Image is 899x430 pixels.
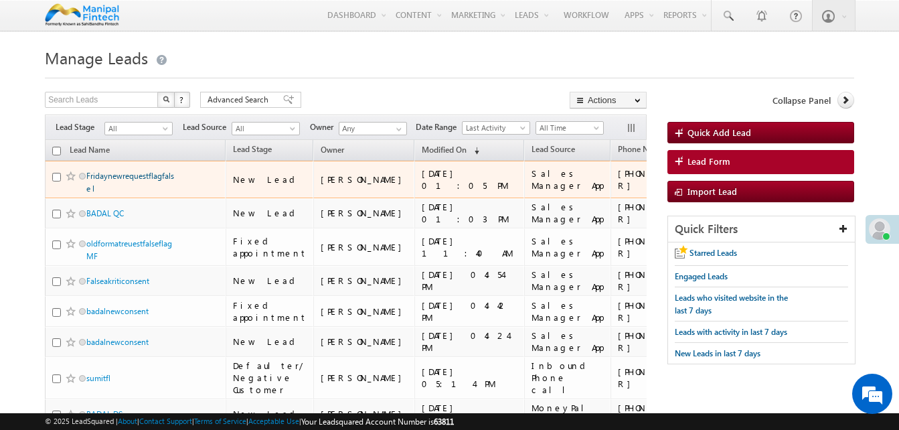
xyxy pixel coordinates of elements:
a: sumitfl [86,373,110,383]
a: All [104,122,173,135]
a: Acceptable Use [248,417,299,425]
span: All [232,123,296,135]
div: [PERSON_NAME] [321,408,408,420]
span: Import Lead [687,186,737,197]
span: 63811 [434,417,454,427]
a: About [118,417,137,425]
button: ? [174,92,190,108]
span: Lead Stage [56,121,104,133]
img: d_60004797649_company_0_60004797649 [23,70,56,88]
div: [DATE] 01:03 PM [422,201,519,225]
div: Sales Manager App [532,269,604,293]
a: Last Activity [462,121,530,135]
a: Fridaynewrequestflagfalse l [86,171,174,194]
a: BADAL QC [86,208,124,218]
div: [PHONE_NUMBER] [618,402,705,426]
span: Lead Stage [233,144,272,154]
div: [PERSON_NAME] [321,336,408,348]
span: Date Range [416,121,462,133]
a: Show All Items [389,123,406,136]
span: All Time [536,122,600,134]
div: [PERSON_NAME] [321,207,408,219]
span: Manage Leads [45,47,148,68]
input: Check all records [52,147,61,155]
div: [DATE] 01:05 PM [422,167,519,192]
span: Your Leadsquared Account Number is [301,417,454,427]
div: [PHONE_NUMBER] [618,330,705,354]
span: New Leads in last 7 days [675,348,760,358]
div: Fixed appointment [233,235,307,259]
a: Lead Source [525,142,582,159]
a: Lead Stage [226,142,278,159]
div: Sales Manager App [532,235,604,259]
a: oldformatreuestfalseflag MF [86,238,172,261]
span: Collapse Panel [772,94,831,106]
input: Type to Search [339,122,407,135]
div: MoneyPal App [532,402,604,426]
div: Fixed appointment [233,299,307,324]
span: Advanced Search [208,94,272,106]
div: New Lead [233,207,307,219]
div: Quick Filters [668,216,855,242]
img: Custom Logo [45,3,119,27]
span: Quick Add Lead [687,127,751,138]
a: Modified On (sorted descending) [415,142,486,159]
span: Engaged Leads [675,271,728,281]
span: All [105,123,169,135]
span: Owner [321,145,344,155]
span: Lead Source [183,121,232,133]
a: All [232,122,300,135]
div: Minimize live chat window [220,7,252,39]
div: [PHONE_NUMBER] [618,201,705,225]
span: Phone Number [618,144,672,154]
div: [DATE] 04:24 PM [422,330,519,354]
div: [DATE] 04:54 PM [422,269,519,293]
div: Sales Manager App [532,201,604,225]
div: [PERSON_NAME] [321,275,408,287]
a: Phone Number [611,142,679,159]
span: Owner [310,121,339,133]
button: Actions [570,92,647,109]
div: New Lead [233,336,307,348]
span: (sorted descending) [469,145,479,156]
span: Lead Source [532,144,575,154]
div: [PHONE_NUMBER] [618,235,705,259]
a: Falseakriticonsent [86,276,149,286]
span: Last Activity [463,122,526,134]
span: Starred Leads [689,248,737,258]
div: Sales Manager App [532,330,604,354]
div: Inbound Phone call [532,360,604,396]
span: Leads who visited website in the last 7 days [675,293,788,315]
div: [DATE] 04:42 PM [422,299,519,324]
div: Sales Manager App [532,167,604,192]
a: BADAL DS [86,409,122,419]
a: Lead Form [667,150,854,174]
div: Defaulter/ Negative Customer [233,360,307,396]
a: Lead Name [63,143,116,160]
div: New Lead [233,408,307,420]
textarea: Type your message and click 'Submit' [17,124,244,323]
div: Leave a message [70,70,225,88]
div: [PHONE_NUMBER] [618,299,705,324]
div: Sales Manager App [532,299,604,324]
a: Terms of Service [194,417,246,425]
em: Submit [196,334,243,352]
a: badalnewconsent [86,306,149,316]
div: [PERSON_NAME] [321,305,408,317]
span: Modified On [422,145,467,155]
div: New Lead [233,173,307,186]
div: [PERSON_NAME] [321,372,408,384]
span: ? [179,94,185,105]
div: [PHONE_NUMBER] [618,269,705,293]
div: [DATE] 11:40 AM [422,235,519,259]
div: [DATE] 05:14 PM [422,366,519,390]
div: [PHONE_NUMBER] [618,167,705,192]
a: Contact Support [139,417,192,425]
span: Lead Form [687,155,730,167]
div: [DATE] 12:03 PM [422,402,519,426]
a: All Time [536,121,604,135]
div: [PERSON_NAME] [321,241,408,253]
div: [PERSON_NAME] [321,173,408,186]
span: Leads with activity in last 7 days [675,327,787,337]
div: [PHONE_NUMBER] [618,366,705,390]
